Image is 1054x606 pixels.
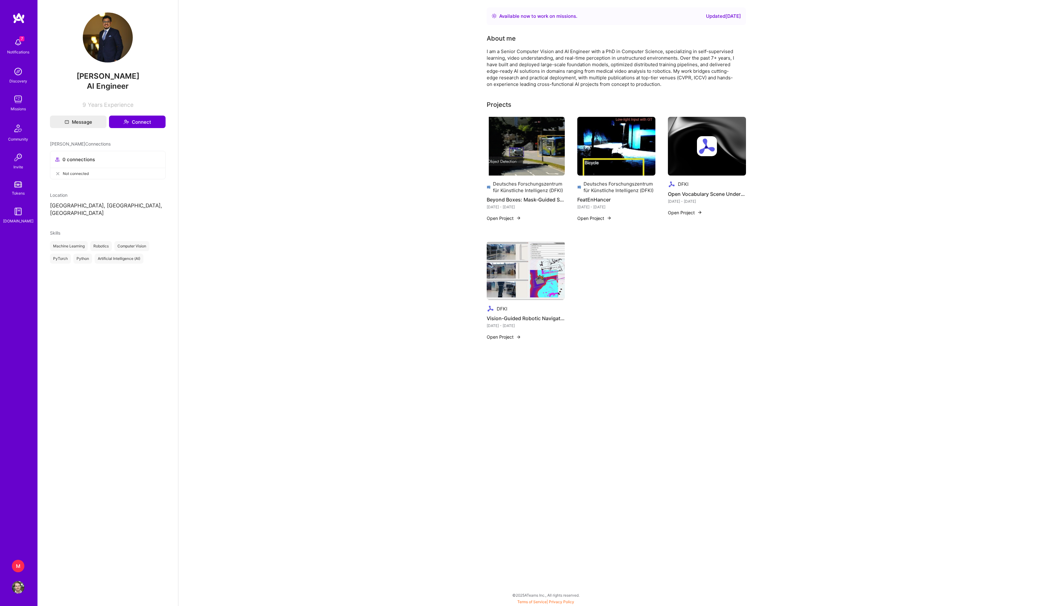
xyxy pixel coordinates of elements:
h4: Open Vocabulary Scene Understanding [668,190,746,198]
button: Open Project [577,215,612,221]
i: icon Collaborator [55,157,60,162]
button: 0 connectionsNot connected [50,151,166,179]
img: logo [12,12,25,24]
div: Computer Vision [114,241,149,251]
button: Open Project [668,209,702,216]
i: icon Connect [123,119,129,125]
a: Privacy Policy [549,599,574,604]
h4: Vision-Guided Robotic Navigation [487,314,565,322]
div: © 2025 ATeams Inc., All rights reserved. [37,587,1054,603]
div: Python [73,254,92,264]
img: guide book [12,205,24,218]
img: Invite [12,151,24,164]
a: Terms of Service [517,599,547,604]
div: Updated [DATE] [706,12,741,20]
button: Message [50,116,107,128]
div: M [12,560,24,572]
div: Deutsches Forschungszentrum für Künstliche Intelligenz (DFKI) [584,181,655,194]
img: Company logo [487,305,494,312]
img: Company logo [668,181,675,188]
div: Notifications [7,49,29,55]
span: 0 connections [62,156,95,163]
span: [PERSON_NAME] [50,72,166,81]
h4: Beyond Boxes: Mask-Guided Spatio-Temporal Feature Aggregation for Video Object Detection [487,196,565,204]
img: teamwork [12,93,24,106]
span: AI Engineer [87,82,129,91]
div: [DATE] - [DATE] [577,204,655,210]
img: arrow-right [697,210,702,215]
div: PyTorch [50,254,71,264]
button: Connect [109,116,166,128]
img: Company logo [487,183,490,191]
div: [DATE] - [DATE] [668,198,746,205]
div: Tokens [12,190,25,196]
img: Company logo [577,183,581,191]
img: arrow-right [516,216,521,221]
div: [DATE] - [DATE] [487,204,565,210]
div: Missions [11,106,26,112]
i: icon Mail [65,120,69,124]
div: Artificial Intelligence (AI) [95,254,143,264]
span: Skills [50,230,60,236]
img: cover [668,117,746,176]
img: arrow-right [607,216,612,221]
div: Invite [13,164,23,170]
a: M [10,560,26,572]
span: Years Experience [88,102,133,108]
div: Deutsches Forschungszentrum für Künstliche Intelligenz (DFKI) [493,181,565,194]
i: icon CloseGray [55,171,60,176]
div: About me [487,34,516,43]
div: Projects [487,100,511,109]
p: [GEOGRAPHIC_DATA], [GEOGRAPHIC_DATA], [GEOGRAPHIC_DATA] [50,202,166,217]
a: User Avatar [10,581,26,594]
img: bell [12,36,24,49]
div: [DOMAIN_NAME] [3,218,33,224]
img: Availability [492,13,497,18]
span: | [517,599,574,604]
div: Robotics [90,241,112,251]
img: discovery [12,65,24,78]
div: Available now to work on missions . [499,12,577,20]
span: 7 [19,36,24,41]
div: DFKI [678,181,689,187]
img: tokens [14,181,22,187]
div: I am a Senior Computer Vision and AI Engineer with a PhD in Computer Science, specializing in sel... [487,48,737,87]
img: Beyond Boxes: Mask-Guided Spatio-Temporal Feature Aggregation for Video Object Detection [487,117,565,176]
img: User Avatar [83,12,133,62]
div: Discovery [9,78,27,84]
img: Vision-Guided Robotic Navigation [487,241,565,300]
button: Open Project [487,215,521,221]
button: Open Project [487,334,521,340]
img: Company logo [697,136,717,156]
img: User Avatar [12,581,24,594]
img: arrow-right [516,335,521,340]
img: FeatEnHancer [577,117,655,176]
span: Not connected [63,170,89,177]
img: Community [11,121,26,136]
div: Location [50,192,166,198]
div: [DATE] - [DATE] [487,322,565,329]
div: Community [8,136,28,142]
span: [PERSON_NAME] Connections [50,141,111,147]
h4: FeatEnHancer [577,196,655,204]
div: DFKI [497,305,507,312]
span: 9 [82,102,86,108]
div: Machine Learning [50,241,88,251]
